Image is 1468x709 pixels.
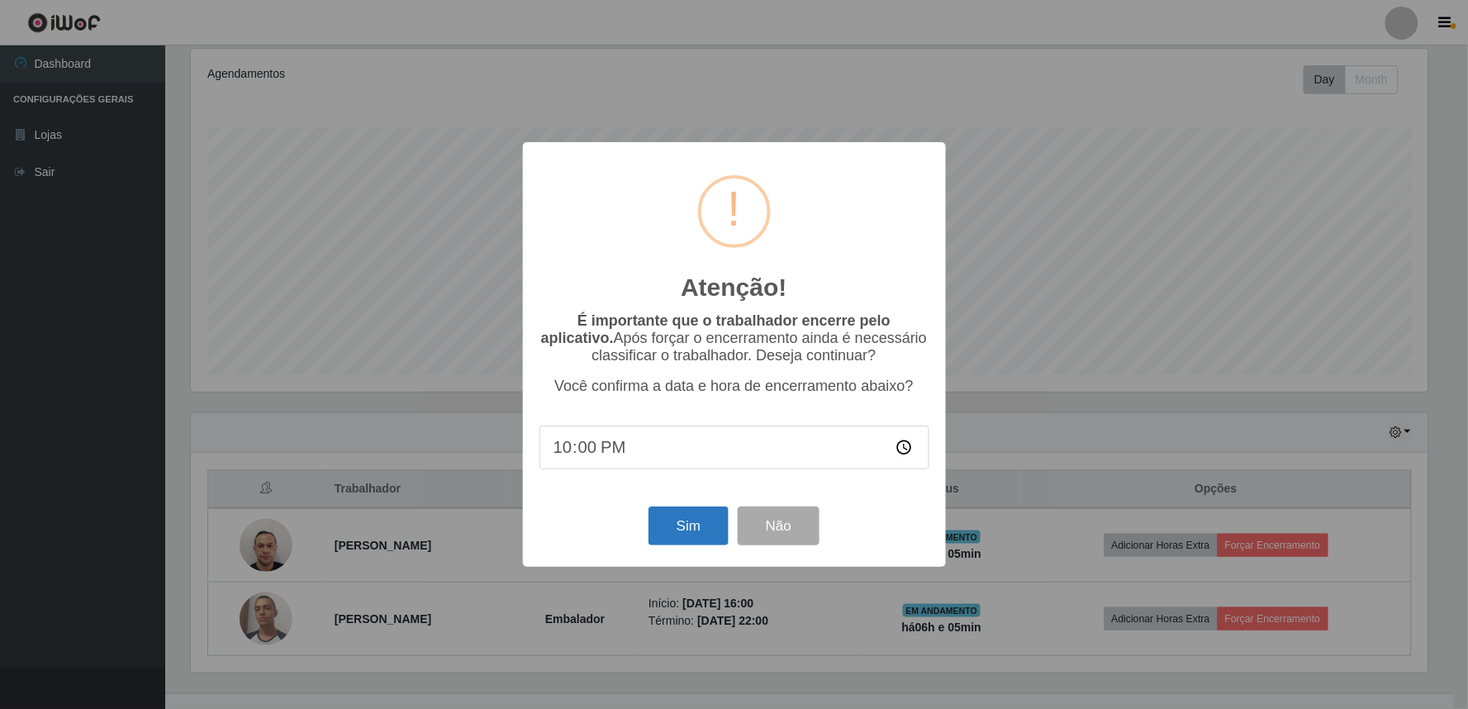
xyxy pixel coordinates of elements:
[539,312,929,364] p: Após forçar o encerramento ainda é necessário classificar o trabalhador. Deseja continuar?
[681,273,786,302] h2: Atenção!
[541,312,891,346] b: É importante que o trabalhador encerre pelo aplicativo.
[539,378,929,395] p: Você confirma a data e hora de encerramento abaixo?
[738,507,820,545] button: Não
[648,507,729,545] button: Sim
